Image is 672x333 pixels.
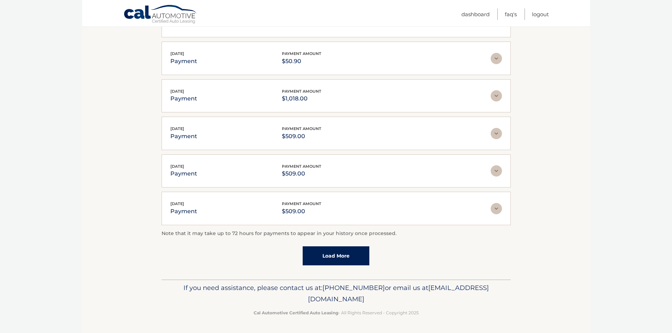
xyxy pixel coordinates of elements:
span: payment amount [282,164,321,169]
img: accordion-rest.svg [491,90,502,101]
a: Load More [303,246,369,265]
a: Dashboard [461,8,490,20]
p: $509.00 [282,206,321,216]
p: $509.00 [282,131,321,141]
span: [DATE] [170,51,184,56]
p: Note that it may take up to 72 hours for payments to appear in your history once processed. [162,229,511,238]
p: - All Rights Reserved - Copyright 2025 [166,309,506,316]
p: $509.00 [282,169,321,179]
span: payment amount [282,201,321,206]
span: [DATE] [170,201,184,206]
p: $1,018.00 [282,94,321,104]
img: accordion-rest.svg [491,128,502,139]
a: Cal Automotive [123,5,198,25]
img: accordion-rest.svg [491,53,502,64]
span: [DATE] [170,126,184,131]
p: If you need assistance, please contact us at: or email us at [166,282,506,305]
p: payment [170,169,197,179]
span: [DATE] [170,89,184,94]
a: Logout [532,8,549,20]
p: payment [170,56,197,66]
span: [DATE] [170,164,184,169]
p: payment [170,206,197,216]
span: payment amount [282,51,321,56]
a: FAQ's [505,8,517,20]
strong: Cal Automotive Certified Auto Leasing [254,310,338,315]
p: $50.90 [282,56,321,66]
img: accordion-rest.svg [491,203,502,214]
span: payment amount [282,126,321,131]
img: accordion-rest.svg [491,165,502,177]
span: payment amount [282,89,321,94]
p: payment [170,94,197,104]
span: [PHONE_NUMBER] [322,284,385,292]
p: payment [170,131,197,141]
